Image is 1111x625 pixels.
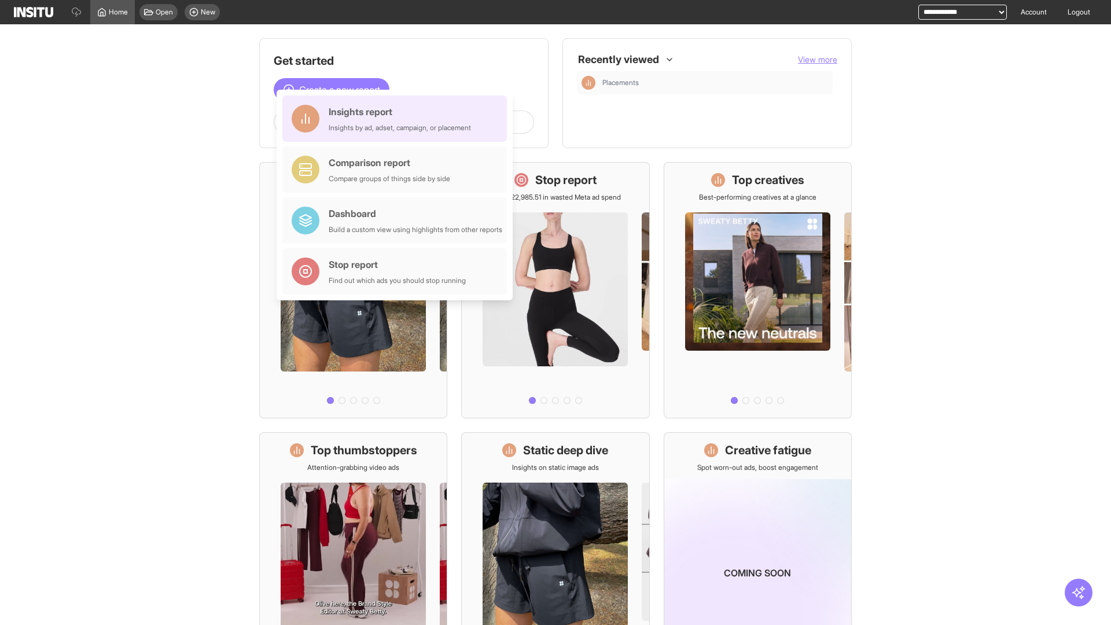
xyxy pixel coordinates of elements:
[156,8,173,17] span: Open
[259,162,447,418] a: What's live nowSee all active ads instantly
[512,463,599,472] p: Insights on static image ads
[329,225,502,234] div: Build a custom view using highlights from other reports
[329,156,450,170] div: Comparison report
[109,8,128,17] span: Home
[523,442,608,458] h1: Static deep dive
[329,174,450,183] div: Compare groups of things side by side
[329,258,466,271] div: Stop report
[307,463,399,472] p: Attention-grabbing video ads
[274,78,389,101] button: Create a new report
[329,276,466,285] div: Find out which ads you should stop running
[732,172,804,188] h1: Top creatives
[329,207,502,220] div: Dashboard
[798,54,837,64] span: View more
[798,54,837,65] button: View more
[664,162,852,418] a: Top creativesBest-performing creatives at a glance
[602,78,828,87] span: Placements
[311,442,417,458] h1: Top thumbstoppers
[201,8,215,17] span: New
[582,76,595,90] div: Insights
[329,123,471,133] div: Insights by ad, adset, campaign, or placement
[490,193,621,202] p: Save £22,985.51 in wasted Meta ad spend
[299,83,380,97] span: Create a new report
[329,105,471,119] div: Insights report
[14,7,53,17] img: Logo
[535,172,597,188] h1: Stop report
[461,162,649,418] a: Stop reportSave £22,985.51 in wasted Meta ad spend
[274,53,534,69] h1: Get started
[699,193,816,202] p: Best-performing creatives at a glance
[602,78,639,87] span: Placements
